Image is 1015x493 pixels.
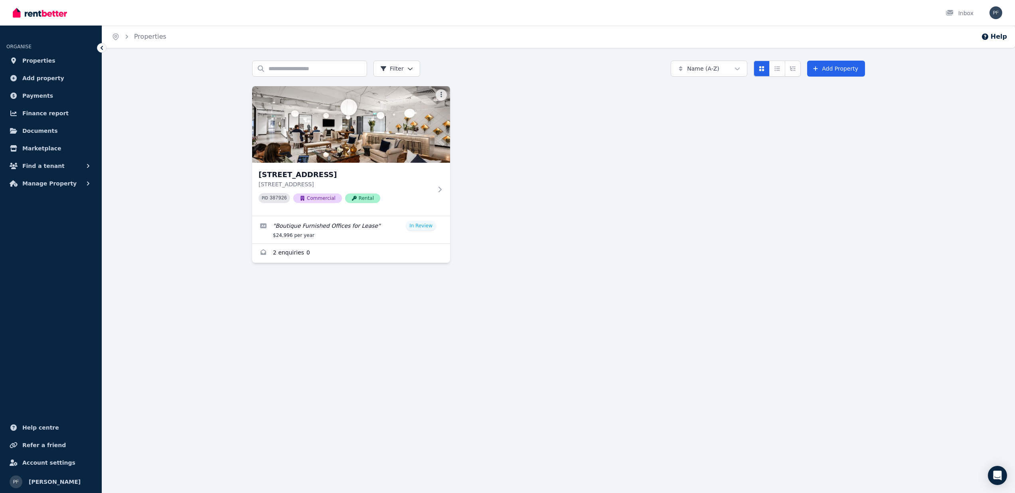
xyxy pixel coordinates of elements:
span: Account settings [22,458,75,467]
p: [STREET_ADDRESS] [259,180,432,188]
img: Penny Flanagan [10,475,22,488]
button: Compact list view [769,61,785,77]
a: Add Property [807,61,865,77]
a: Refer a friend [6,437,95,453]
code: 387926 [270,195,287,201]
div: Inbox [946,9,974,17]
button: Card view [754,61,770,77]
a: Documents [6,123,95,139]
a: Properties [134,33,166,40]
span: Rental [345,193,380,203]
a: Add property [6,70,95,86]
button: Filter [373,61,420,77]
button: Expanded list view [785,61,801,77]
img: 39 Albany St, Crows Nest [252,86,450,163]
span: Name (A-Z) [687,65,719,73]
span: ORGANISE [6,44,32,49]
span: Documents [22,126,58,136]
span: Filter [380,65,404,73]
button: Find a tenant [6,158,95,174]
span: Refer a friend [22,440,66,450]
img: RentBetter [13,7,67,19]
button: Name (A-Z) [671,61,747,77]
span: Commercial [293,193,342,203]
button: More options [436,89,447,101]
a: Finance report [6,105,95,121]
span: Add property [22,73,64,83]
a: Payments [6,88,95,104]
span: [PERSON_NAME] [29,477,81,487]
div: View options [754,61,801,77]
button: Help [981,32,1007,41]
span: Help centre [22,423,59,432]
button: Manage Property [6,176,95,191]
span: Manage Property [22,179,77,188]
span: Find a tenant [22,161,65,171]
span: Properties [22,56,55,65]
span: Payments [22,91,53,101]
img: Penny Flanagan [989,6,1002,19]
h3: [STREET_ADDRESS] [259,169,432,180]
a: 39 Albany St, Crows Nest[STREET_ADDRESS][STREET_ADDRESS]PID 387926CommercialRental [252,86,450,216]
a: Help centre [6,420,95,436]
nav: Breadcrumb [102,26,176,48]
a: Edit listing: Boutique Furnished Offices for Lease [252,216,450,243]
a: Marketplace [6,140,95,156]
span: Marketplace [22,144,61,153]
a: Account settings [6,455,95,471]
div: Open Intercom Messenger [988,466,1007,485]
span: Finance report [22,108,69,118]
a: Enquiries for 39 Albany St, Crows Nest [252,244,450,263]
a: Properties [6,53,95,69]
small: PID [262,196,268,200]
